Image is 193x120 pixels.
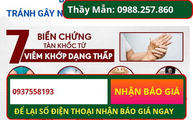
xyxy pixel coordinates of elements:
[68,2,187,17] a: Thầy Mẫn: 0988.257.860
[10,79,107,104] input: Nhập Số điện thoại:
[111,79,183,104] p: NHẬN BÁO GIÁ
[14,106,183,118] h3: ĐỂ LẠI SỐ ĐIỆN THOẠI NHẬN BÁO GIÁ NGAY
